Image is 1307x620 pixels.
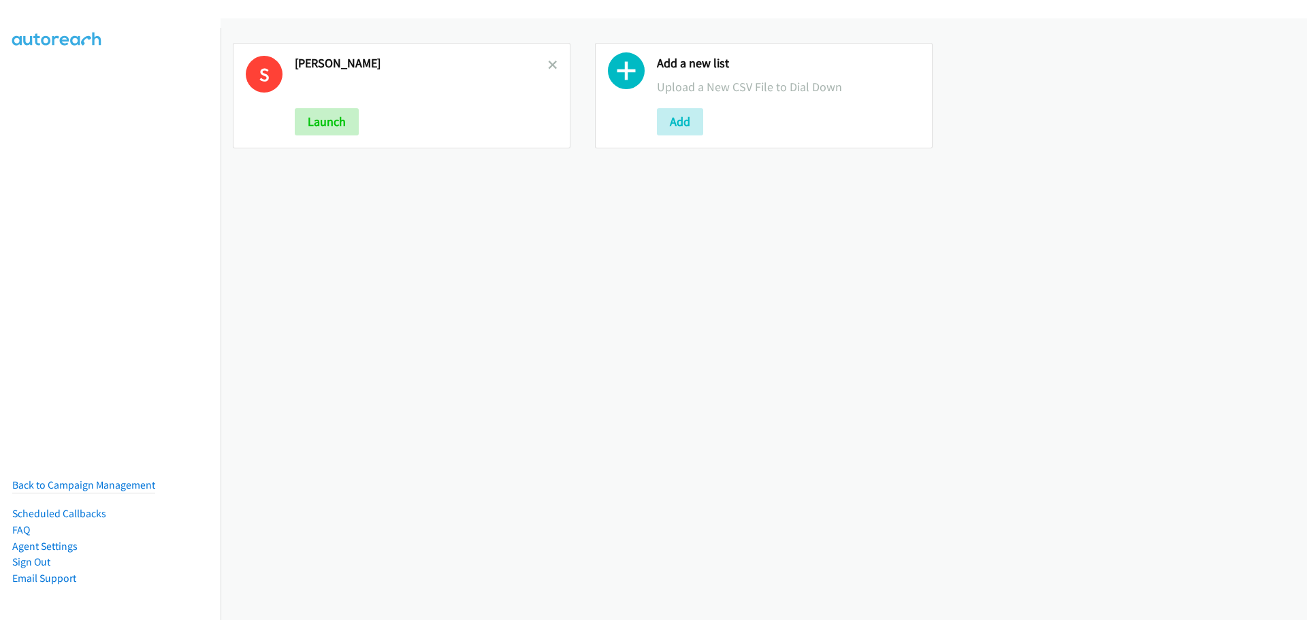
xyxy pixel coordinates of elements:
[12,478,155,491] a: Back to Campaign Management
[295,108,359,135] button: Launch
[657,108,703,135] button: Add
[12,540,78,553] a: Agent Settings
[246,56,283,93] h1: S
[12,507,106,520] a: Scheduled Callbacks
[295,56,548,71] h2: [PERSON_NAME]
[657,56,920,71] h2: Add a new list
[657,78,920,96] p: Upload a New CSV File to Dial Down
[12,555,50,568] a: Sign Out
[12,572,76,585] a: Email Support
[12,523,30,536] a: FAQ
